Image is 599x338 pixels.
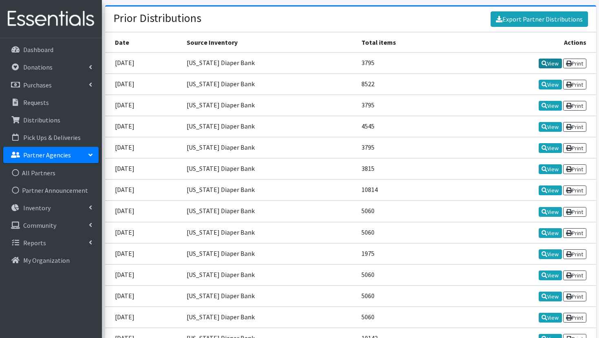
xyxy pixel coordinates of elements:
[182,179,357,201] td: [US_STATE] Diaper Bank
[23,221,56,229] p: Community
[357,222,456,243] td: 5060
[563,164,586,174] a: Print
[539,292,562,301] a: View
[105,158,182,179] td: [DATE]
[105,222,182,243] td: [DATE]
[539,80,562,89] a: View
[3,77,99,93] a: Purchases
[182,222,357,243] td: [US_STATE] Diaper Bank
[105,307,182,328] td: [DATE]
[105,32,182,52] th: Date
[105,52,182,74] td: [DATE]
[113,11,201,25] h2: Prior Distributions
[105,286,182,307] td: [DATE]
[563,80,586,89] a: Print
[105,264,182,286] td: [DATE]
[357,137,456,158] td: 3795
[182,137,357,158] td: [US_STATE] Diaper Bank
[357,32,456,52] th: Total items
[357,95,456,116] td: 3795
[105,74,182,95] td: [DATE]
[563,122,586,132] a: Print
[3,94,99,111] a: Requests
[563,185,586,195] a: Print
[3,147,99,163] a: Partner Agencies
[182,307,357,328] td: [US_STATE] Diaper Bank
[563,59,586,68] a: Print
[182,264,357,286] td: [US_STATE] Diaper Bank
[182,95,357,116] td: [US_STATE] Diaper Bank
[182,52,357,74] td: [US_STATE] Diaper Bank
[23,151,71,159] p: Partner Agencies
[3,129,99,146] a: Pick Ups & Deliveries
[539,270,562,280] a: View
[105,137,182,158] td: [DATE]
[105,243,182,264] td: [DATE]
[563,143,586,153] a: Print
[182,286,357,307] td: [US_STATE] Diaper Bank
[563,292,586,301] a: Print
[182,201,357,222] td: [US_STATE] Diaper Bank
[3,182,99,198] a: Partner Announcement
[357,264,456,286] td: 5060
[357,116,456,137] td: 4545
[23,239,46,247] p: Reports
[357,286,456,307] td: 5060
[105,95,182,116] td: [DATE]
[3,200,99,216] a: Inventory
[3,217,99,233] a: Community
[539,59,562,68] a: View
[539,313,562,323] a: View
[357,307,456,328] td: 5060
[539,101,562,111] a: View
[182,158,357,179] td: [US_STATE] Diaper Bank
[182,74,357,95] td: [US_STATE] Diaper Bank
[3,112,99,128] a: Distributions
[3,41,99,58] a: Dashboard
[23,133,81,142] p: Pick Ups & Deliveries
[539,228,562,238] a: View
[23,46,53,54] p: Dashboard
[3,235,99,251] a: Reports
[539,164,562,174] a: View
[357,74,456,95] td: 8522
[539,249,562,259] a: View
[456,32,596,52] th: Actions
[23,256,70,264] p: My Organization
[23,63,53,71] p: Donations
[23,81,52,89] p: Purchases
[539,122,562,132] a: View
[563,207,586,217] a: Print
[182,116,357,137] td: [US_STATE] Diaper Bank
[563,101,586,111] a: Print
[357,179,456,201] td: 10814
[182,32,357,52] th: Source Inventory
[3,252,99,268] a: My Organization
[3,59,99,75] a: Donations
[23,98,49,107] p: Requests
[539,185,562,195] a: View
[105,201,182,222] td: [DATE]
[539,143,562,153] a: View
[23,204,51,212] p: Inventory
[3,165,99,181] a: All Partners
[491,11,588,27] a: Export Partner Distributions
[23,116,60,124] p: Distributions
[357,243,456,264] td: 1975
[357,158,456,179] td: 3815
[182,243,357,264] td: [US_STATE] Diaper Bank
[3,5,99,33] img: HumanEssentials
[357,201,456,222] td: 5060
[563,228,586,238] a: Print
[105,116,182,137] td: [DATE]
[563,249,586,259] a: Print
[105,179,182,201] td: [DATE]
[563,313,586,323] a: Print
[357,52,456,74] td: 3795
[563,270,586,280] a: Print
[539,207,562,217] a: View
